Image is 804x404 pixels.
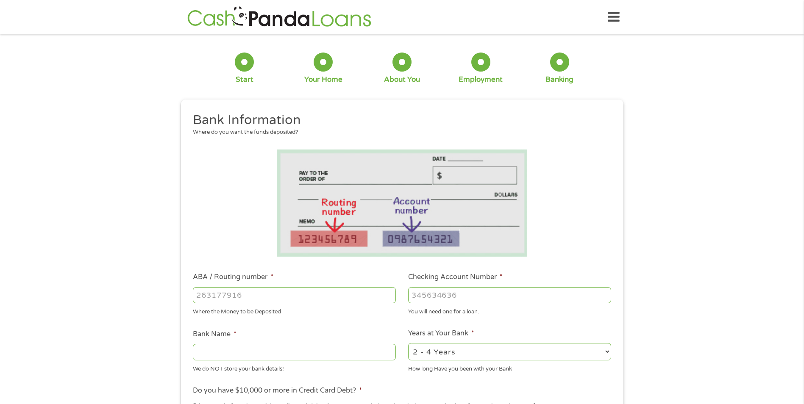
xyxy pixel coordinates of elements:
[193,386,362,395] label: Do you have $10,000 or more in Credit Card Debt?
[408,305,611,316] div: You will need one for a loan.
[193,330,236,339] label: Bank Name
[408,273,503,282] label: Checking Account Number
[384,75,420,84] div: About You
[193,305,396,316] div: Where the Money to be Deposited
[193,273,273,282] label: ABA / Routing number
[193,287,396,303] input: 263177916
[408,362,611,373] div: How long Have you been with your Bank
[185,5,374,29] img: GetLoanNow Logo
[277,149,528,257] img: Routing number location
[236,75,253,84] div: Start
[193,128,605,137] div: Where do you want the funds deposited?
[193,362,396,373] div: We do NOT store your bank details!
[408,287,611,303] input: 345634636
[545,75,573,84] div: Banking
[408,329,474,338] label: Years at Your Bank
[459,75,503,84] div: Employment
[193,112,605,129] h2: Bank Information
[304,75,342,84] div: Your Home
